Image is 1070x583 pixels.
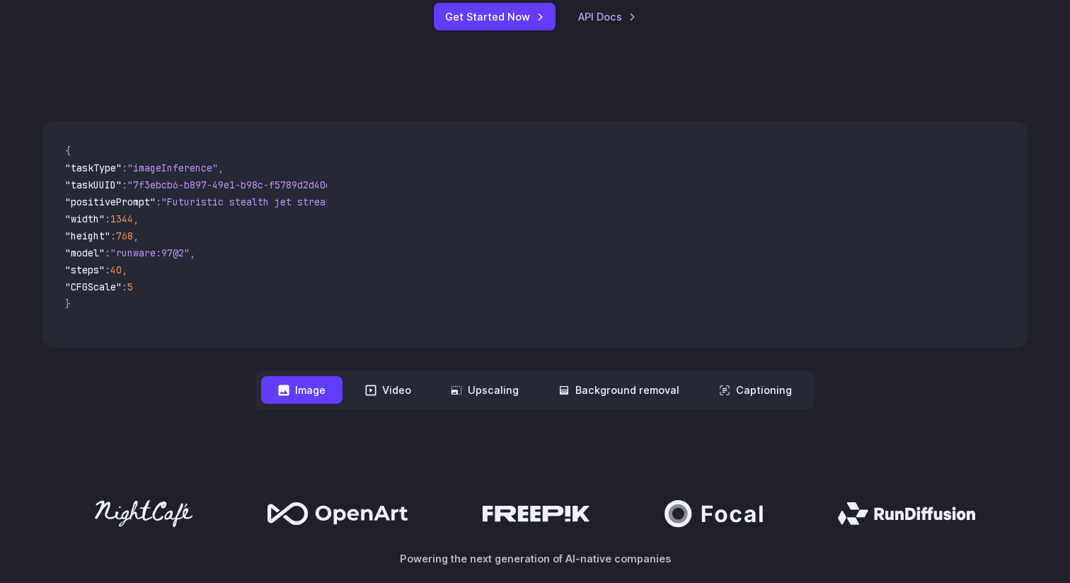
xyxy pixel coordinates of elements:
[65,298,71,310] span: }
[65,162,122,174] span: "taskType"
[218,162,224,174] span: ,
[133,213,139,225] span: ,
[434,3,556,30] a: Get Started Now
[105,213,110,225] span: :
[127,162,218,174] span: "imageInference"
[110,213,133,225] span: 1344
[161,196,677,208] span: "Futuristic stealth jet streaking through a neon-lit cityscape with glowing purple exhaust"
[65,264,105,276] span: "steps"
[122,162,127,174] span: :
[105,264,110,276] span: :
[65,230,110,242] span: "height"
[110,247,190,259] span: "runware:97@2"
[261,376,343,404] button: Image
[42,550,1028,567] p: Powering the next generation of AI-native companies
[65,213,105,225] span: "width"
[541,376,696,404] button: Background removal
[65,145,71,157] span: {
[702,376,809,404] button: Captioning
[116,230,133,242] span: 768
[110,264,122,276] span: 40
[110,230,116,242] span: :
[156,196,161,208] span: :
[133,230,139,242] span: ,
[105,247,110,259] span: :
[434,376,536,404] button: Upscaling
[122,264,127,276] span: ,
[190,247,195,259] span: ,
[122,281,127,293] span: :
[127,179,343,191] span: "7f3ebcb6-b897-49e1-b98c-f5789d2d40d7"
[578,9,636,25] a: API Docs
[65,196,156,208] span: "positivePrompt"
[65,247,105,259] span: "model"
[65,179,122,191] span: "taskUUID"
[127,281,133,293] span: 5
[65,281,122,293] span: "CFGScale"
[122,179,127,191] span: :
[348,376,428,404] button: Video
